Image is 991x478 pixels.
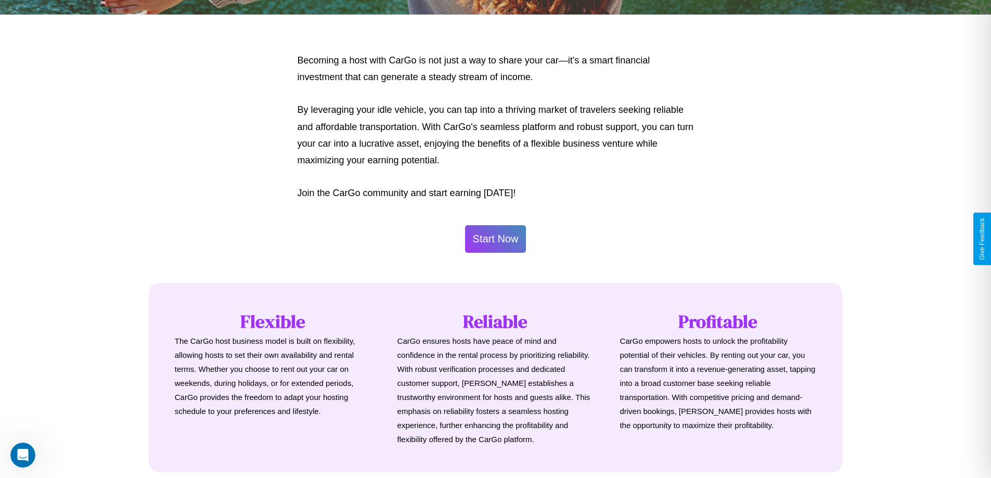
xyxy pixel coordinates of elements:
p: By leveraging your idle vehicle, you can tap into a thriving market of travelers seeking reliable... [298,101,694,169]
p: CarGo empowers hosts to unlock the profitability potential of their vehicles. By renting out your... [620,334,816,432]
p: The CarGo host business model is built on flexibility, allowing hosts to set their own availabili... [175,334,371,418]
iframe: Intercom live chat [10,443,35,468]
p: Join the CarGo community and start earning [DATE]! [298,185,694,201]
button: Start Now [465,225,526,253]
h1: Reliable [397,309,594,334]
div: Give Feedback [979,218,986,260]
h1: Flexible [175,309,371,334]
h1: Profitable [620,309,816,334]
p: CarGo ensures hosts have peace of mind and confidence in the rental process by prioritizing relia... [397,334,594,446]
p: Becoming a host with CarGo is not just a way to share your car—it's a smart financial investment ... [298,52,694,86]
